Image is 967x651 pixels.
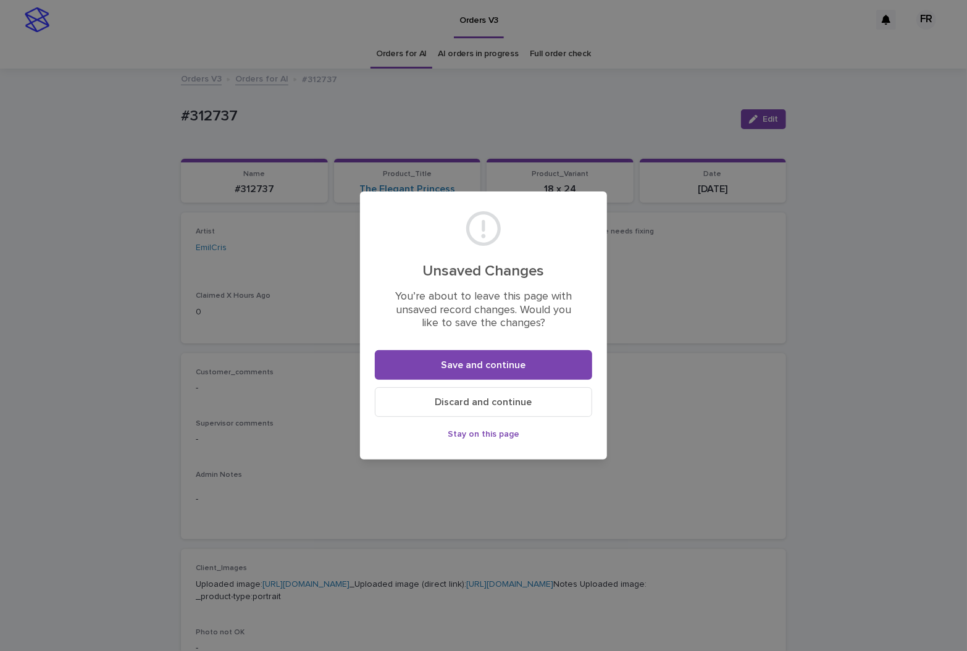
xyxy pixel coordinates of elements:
p: You’re about to leave this page with unsaved record changes. Would you like to save the changes? [390,290,577,330]
button: Stay on this page [375,424,592,444]
span: Discard and continue [435,397,532,407]
h2: Unsaved Changes [390,262,577,280]
button: Save and continue [375,350,592,380]
span: Save and continue [442,360,526,370]
span: Stay on this page [448,430,519,439]
button: Discard and continue [375,387,592,417]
